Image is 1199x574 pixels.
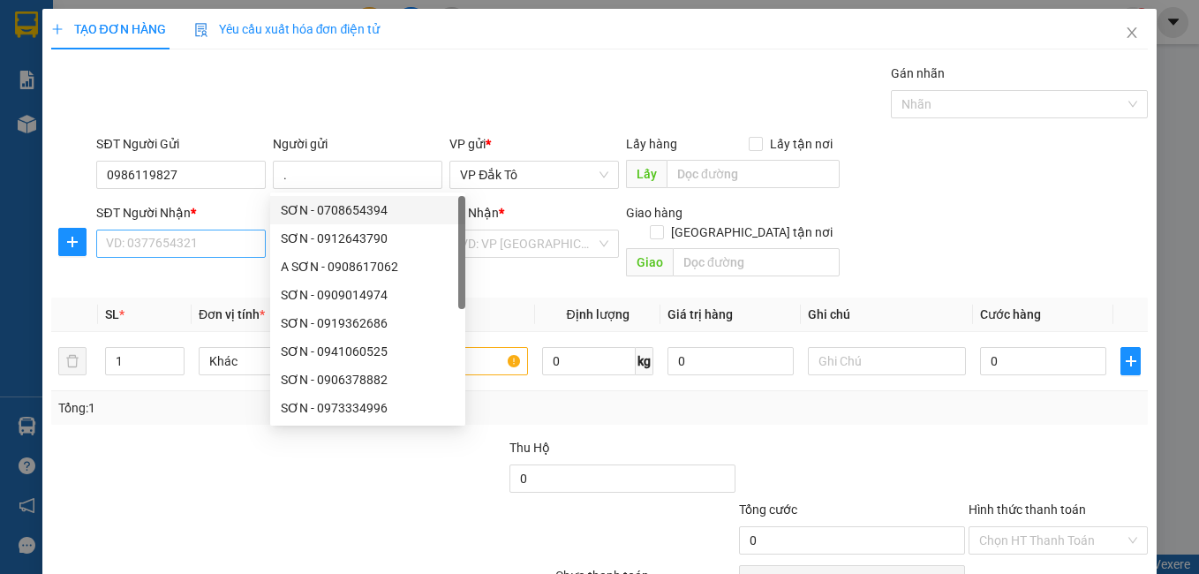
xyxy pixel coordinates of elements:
[739,502,797,517] span: Tổng cước
[281,342,455,361] div: SƠN - 0941060525
[281,229,455,248] div: SƠN - 0912643790
[460,162,608,188] span: VP Đắk Tô
[1125,26,1139,40] span: close
[58,228,87,256] button: plus
[667,160,840,188] input: Dọc đường
[667,347,794,375] input: 0
[105,307,119,321] span: SL
[59,235,86,249] span: plus
[51,22,166,36] span: TẠO ĐƠN HÀNG
[209,348,346,374] span: Khác
[96,203,266,223] div: SĐT Người Nhận
[281,370,455,389] div: SƠN - 0906378882
[664,223,840,242] span: [GEOGRAPHIC_DATA] tận nơi
[801,298,973,332] th: Ghi chú
[270,366,465,394] div: SƠN - 0906378882
[1120,347,1141,375] button: plus
[449,134,619,154] div: VP gửi
[51,23,64,35] span: plus
[980,307,1041,321] span: Cước hàng
[567,307,630,321] span: Định lượng
[96,134,266,154] div: SĐT Người Gửi
[270,253,465,281] div: A SƠN - 0908617062
[509,441,550,455] span: Thu Hộ
[270,196,465,224] div: SƠN - 0708654394
[281,200,455,220] div: SƠN - 0708654394
[626,206,682,220] span: Giao hàng
[281,257,455,276] div: A SƠN - 0908617062
[281,313,455,333] div: SƠN - 0919362686
[58,398,464,418] div: Tổng: 1
[199,307,265,321] span: Đơn vị tính
[626,160,667,188] span: Lấy
[194,22,381,36] span: Yêu cầu xuất hóa đơn điện tử
[1121,354,1140,368] span: plus
[281,285,455,305] div: SƠN - 0909014974
[636,347,653,375] span: kg
[270,337,465,366] div: SƠN - 0941060525
[626,248,673,276] span: Giao
[626,137,677,151] span: Lấy hàng
[194,23,208,37] img: icon
[58,347,87,375] button: delete
[270,394,465,422] div: SƠN - 0973334996
[667,307,733,321] span: Giá trị hàng
[449,206,499,220] span: VP Nhận
[1107,9,1157,58] button: Close
[270,281,465,309] div: SƠN - 0909014974
[673,248,840,276] input: Dọc đường
[281,398,455,418] div: SƠN - 0973334996
[273,134,442,154] div: Người gửi
[270,224,465,253] div: SƠN - 0912643790
[891,66,945,80] label: Gán nhãn
[969,502,1086,517] label: Hình thức thanh toán
[270,309,465,337] div: SƠN - 0919362686
[763,134,840,154] span: Lấy tận nơi
[808,347,966,375] input: Ghi Chú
